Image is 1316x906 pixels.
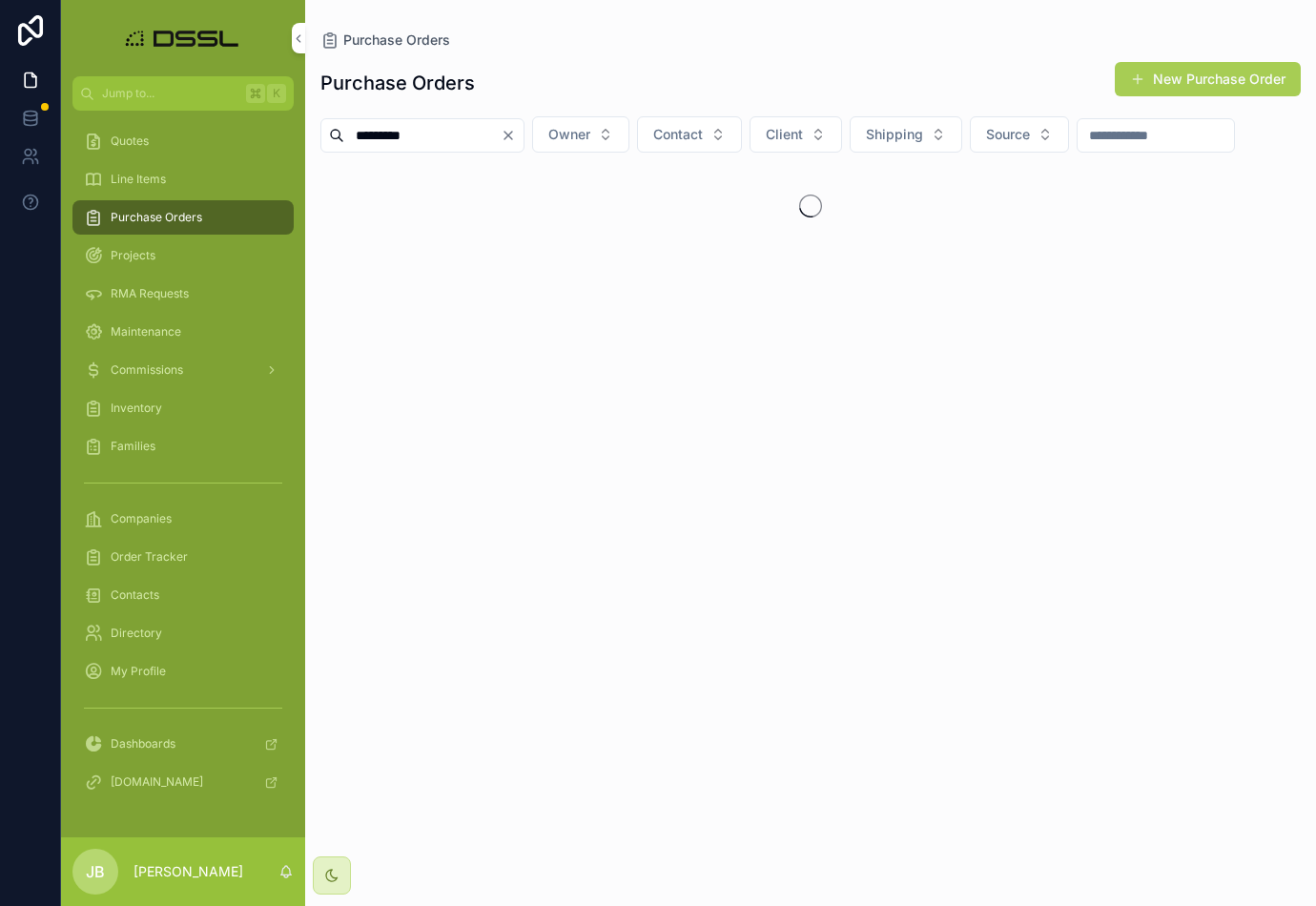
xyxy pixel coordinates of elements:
[72,200,294,235] a: Purchase Orders
[111,774,203,790] span: [DOMAIN_NAME]
[637,116,742,153] button: Select Button
[72,765,294,799] a: [DOMAIN_NAME]
[111,172,166,187] span: Line Items
[532,116,629,153] button: Select Button
[866,125,923,144] span: Shipping
[501,128,524,143] button: Clear
[86,860,105,883] span: JB
[269,86,284,101] span: K
[111,626,162,641] span: Directory
[970,116,1069,153] button: Select Button
[72,654,294,689] a: My Profile
[320,70,475,96] h1: Purchase Orders
[750,116,842,153] button: Select Button
[320,31,450,50] a: Purchase Orders
[111,210,202,225] span: Purchase Orders
[134,862,243,881] p: [PERSON_NAME]
[61,111,305,824] div: scrollable content
[343,31,450,50] span: Purchase Orders
[102,86,238,101] span: Jump to...
[653,125,703,144] span: Contact
[72,502,294,536] a: Companies
[986,125,1030,144] span: Source
[1115,62,1301,96] button: New Purchase Order
[72,76,294,111] button: Jump to...K
[111,511,172,526] span: Companies
[72,124,294,158] a: Quotes
[72,616,294,650] a: Directory
[72,391,294,425] a: Inventory
[111,362,183,378] span: Commissions
[72,429,294,463] a: Families
[72,353,294,387] a: Commissions
[111,549,188,565] span: Order Tracker
[766,125,803,144] span: Client
[72,578,294,612] a: Contacts
[111,439,155,454] span: Families
[120,23,247,53] img: App logo
[72,162,294,196] a: Line Items
[72,315,294,349] a: Maintenance
[111,286,189,301] span: RMA Requests
[72,238,294,273] a: Projects
[72,277,294,311] a: RMA Requests
[111,736,175,752] span: Dashboards
[111,248,155,263] span: Projects
[111,324,181,340] span: Maintenance
[111,134,149,149] span: Quotes
[111,401,162,416] span: Inventory
[548,125,590,144] span: Owner
[111,587,159,603] span: Contacts
[111,664,166,679] span: My Profile
[72,727,294,761] a: Dashboards
[72,540,294,574] a: Order Tracker
[850,116,962,153] button: Select Button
